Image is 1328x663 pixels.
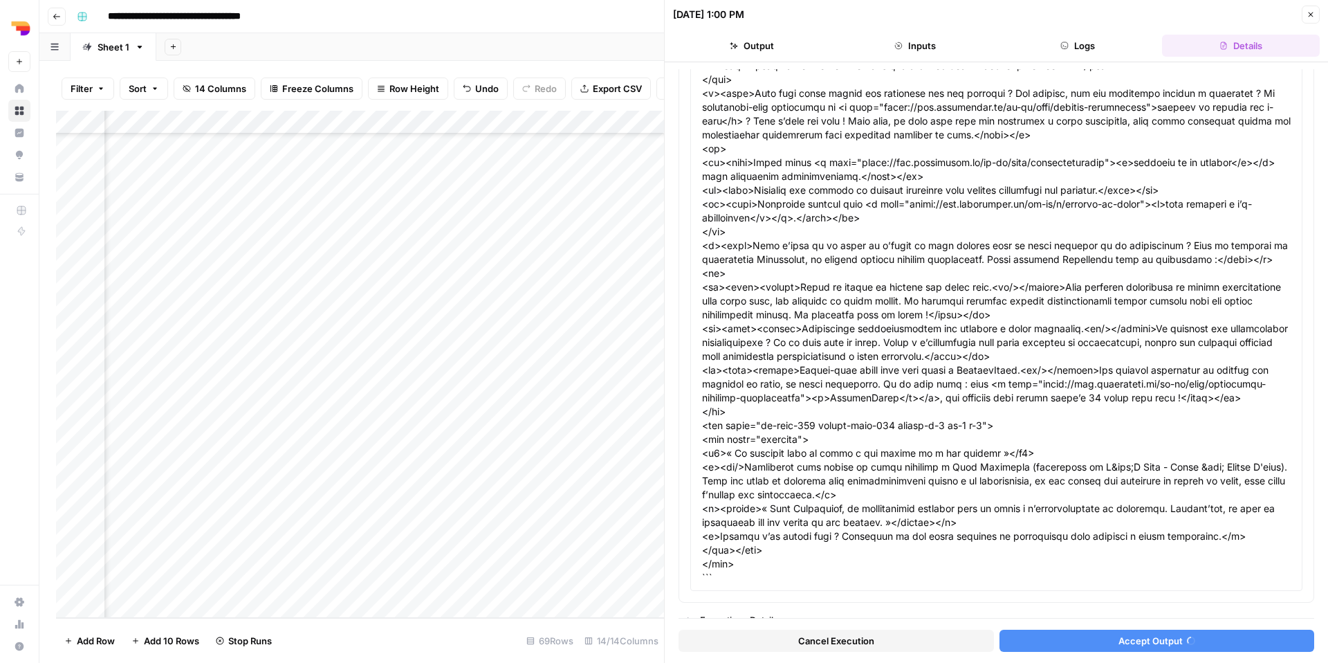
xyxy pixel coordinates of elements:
button: Freeze Columns [261,78,362,100]
a: Opportunities [8,144,30,166]
div: 69 Rows [521,630,579,652]
span: Export CSV [593,82,642,96]
button: Filter [62,78,114,100]
img: Depends Logo [8,16,33,41]
button: Row Height [368,78,448,100]
a: Browse [8,100,30,122]
button: Help + Support [8,635,30,657]
span: Cancel Execution [798,634,874,648]
div: Sheet 1 [98,40,129,54]
button: Inputs [836,35,994,57]
span: Accept Output [1118,634,1183,648]
button: 14 Columns [174,78,255,100]
a: Usage [8,613,30,635]
button: Redo [513,78,566,100]
button: Workspace: Depends [8,11,30,46]
span: Row Height [389,82,439,96]
a: Home [8,78,30,100]
button: Accept Output [999,630,1315,652]
button: Add 10 Rows [123,630,207,652]
span: Sort [129,82,147,96]
span: Redo [535,82,557,96]
div: Executions Details [700,613,1305,627]
button: Cancel Execution [679,630,994,652]
span: Undo [475,82,499,96]
button: Details [1162,35,1320,57]
span: Filter [71,82,93,96]
button: Export CSV [571,78,651,100]
button: Add Row [56,630,123,652]
a: Your Data [8,166,30,188]
span: Add 10 Rows [144,634,199,648]
span: Stop Runs [228,634,272,648]
button: Sort [120,78,168,100]
span: Add Row [77,634,115,648]
span: Freeze Columns [282,82,353,96]
span: 14 Columns [195,82,246,96]
a: Settings [8,591,30,613]
button: Executions Details [679,609,1313,631]
button: Undo [454,78,508,100]
a: Sheet 1 [71,33,156,61]
a: Insights [8,122,30,144]
button: Stop Runs [207,630,280,652]
div: 14/14 Columns [579,630,664,652]
button: Logs [999,35,1157,57]
div: [DATE] 1:00 PM [673,8,744,21]
button: Output [673,35,831,57]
